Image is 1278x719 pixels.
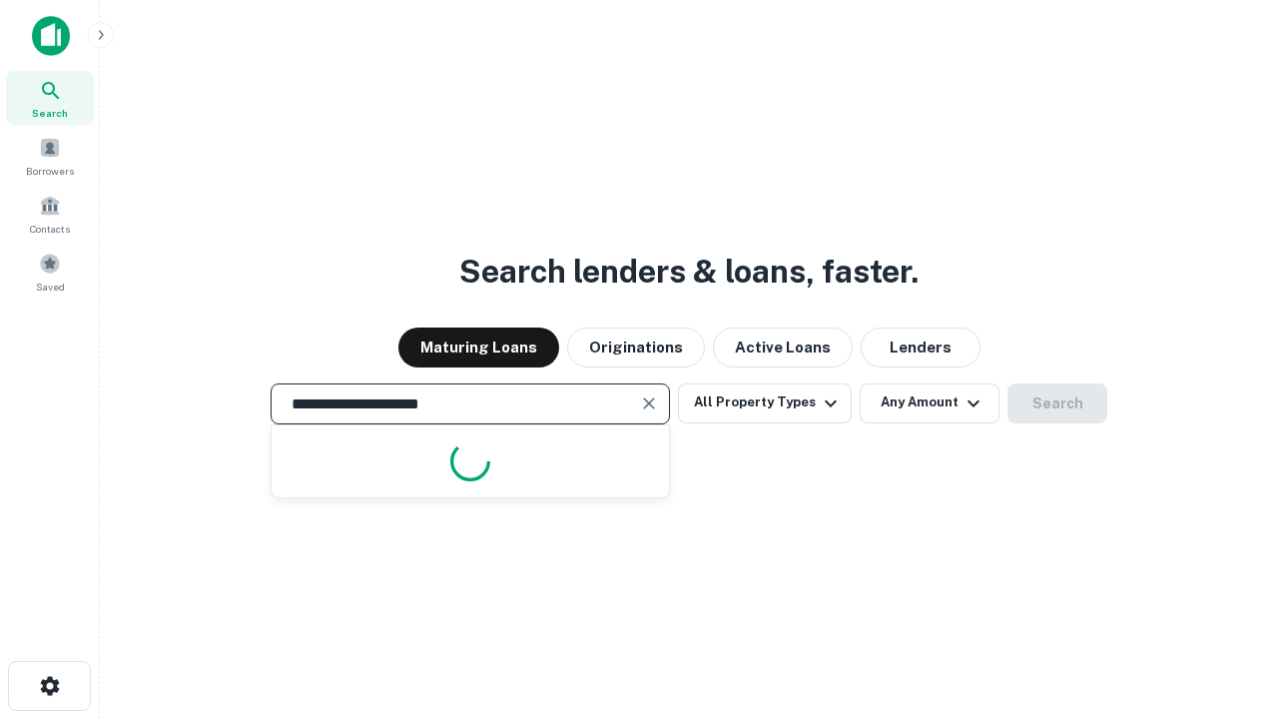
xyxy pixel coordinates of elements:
[6,129,94,183] a: Borrowers
[861,328,980,367] button: Lenders
[678,383,852,423] button: All Property Types
[1178,559,1278,655] iframe: Chat Widget
[860,383,999,423] button: Any Amount
[6,187,94,241] a: Contacts
[36,279,65,295] span: Saved
[32,105,68,121] span: Search
[635,389,663,417] button: Clear
[713,328,853,367] button: Active Loans
[32,16,70,56] img: capitalize-icon.png
[567,328,705,367] button: Originations
[398,328,559,367] button: Maturing Loans
[6,245,94,299] a: Saved
[459,248,919,296] h3: Search lenders & loans, faster.
[30,221,70,237] span: Contacts
[6,71,94,125] a: Search
[26,163,74,179] span: Borrowers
